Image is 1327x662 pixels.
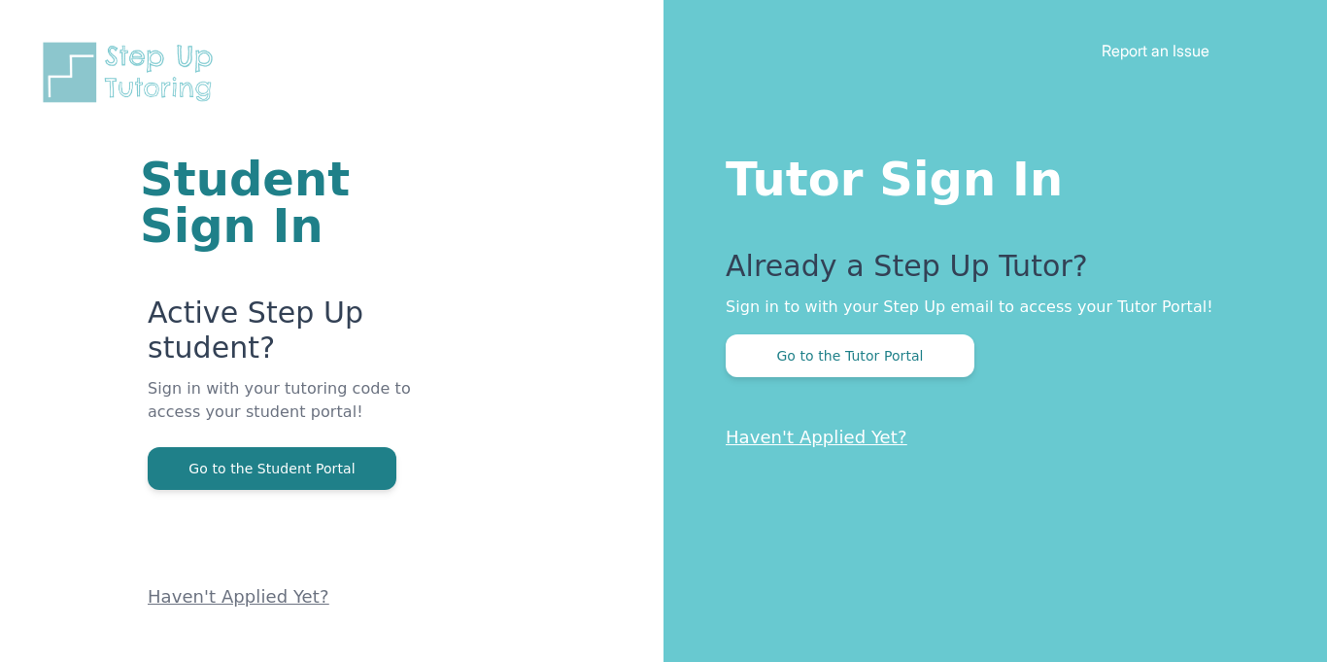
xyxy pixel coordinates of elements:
[726,334,974,377] button: Go to the Tutor Portal
[39,39,225,106] img: Step Up Tutoring horizontal logo
[148,586,329,607] a: Haven't Applied Yet?
[148,296,430,377] p: Active Step Up student?
[726,148,1249,202] h1: Tutor Sign In
[148,459,396,477] a: Go to the Student Portal
[1102,41,1209,60] a: Report an Issue
[726,249,1249,296] p: Already a Step Up Tutor?
[140,156,430,249] h1: Student Sign In
[148,377,430,447] p: Sign in with your tutoring code to access your student portal!
[726,296,1249,319] p: Sign in to with your Step Up email to access your Tutor Portal!
[148,447,396,490] button: Go to the Student Portal
[726,427,907,447] a: Haven't Applied Yet?
[726,346,974,365] a: Go to the Tutor Portal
